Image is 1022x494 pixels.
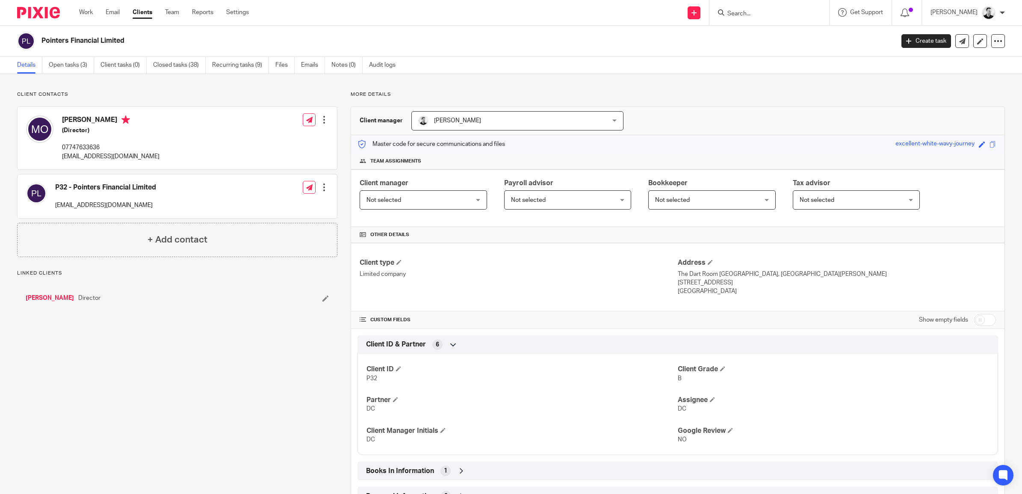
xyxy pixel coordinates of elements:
h4: Client type [360,258,678,267]
a: Details [17,57,42,74]
a: Closed tasks (38) [153,57,206,74]
img: svg%3E [26,115,53,143]
h4: Google Review [678,426,989,435]
span: Not selected [800,197,834,203]
span: P32 [366,376,377,382]
p: 07747633636 [62,143,160,152]
span: NO [678,437,687,443]
span: [PERSON_NAME] [434,118,481,124]
span: DC [678,406,686,412]
span: Not selected [511,197,546,203]
span: 6 [436,340,439,349]
img: svg%3E [26,183,47,204]
a: Settings [226,8,249,17]
span: DC [366,406,375,412]
p: [EMAIL_ADDRESS][DOMAIN_NAME] [62,152,160,161]
img: Pixie [17,7,60,18]
span: Books In Information [366,467,434,476]
h4: Assignee [678,396,989,405]
img: Dave_2025.jpg [418,115,428,126]
p: Limited company [360,270,678,278]
h4: [PERSON_NAME] [62,115,160,126]
a: Audit logs [369,57,402,74]
span: Other details [370,231,409,238]
h4: Client Grade [678,365,989,374]
p: Master code for secure communications and files [357,140,505,148]
img: Dave_2025.jpg [982,6,995,20]
a: [PERSON_NAME] [26,294,74,302]
p: More details [351,91,1005,98]
span: Director [78,294,100,302]
h4: Address [678,258,996,267]
h4: Client Manager Initials [366,426,678,435]
a: Create task [901,34,951,48]
p: Linked clients [17,270,337,277]
h4: P32 - Pointers Financial Limited [55,183,156,192]
span: Bookkeeper [648,180,688,186]
p: [PERSON_NAME] [930,8,978,17]
p: [EMAIL_ADDRESS][DOMAIN_NAME] [55,201,156,210]
h4: Client ID [366,365,678,374]
img: svg%3E [17,32,35,50]
h5: (Director) [62,126,160,135]
label: Show empty fields [919,316,968,324]
a: Files [275,57,295,74]
h2: Pointers Financial Limited [41,36,719,45]
span: Tax advisor [793,180,830,186]
h4: Partner [366,396,678,405]
a: Recurring tasks (9) [212,57,269,74]
span: B [678,376,682,382]
i: Primary [121,115,130,124]
span: 1 [444,467,447,475]
a: Work [79,8,93,17]
a: Client tasks (0) [100,57,147,74]
p: [STREET_ADDRESS] [678,278,996,287]
p: [GEOGRAPHIC_DATA] [678,287,996,296]
div: excellent-white-wavy-journey [895,139,975,149]
span: Team assignments [370,158,421,165]
a: Clients [133,8,152,17]
input: Search [727,10,803,18]
a: Email [106,8,120,17]
a: Notes (0) [331,57,363,74]
span: Not selected [655,197,690,203]
span: Client manager [360,180,408,186]
h4: CUSTOM FIELDS [360,317,678,323]
span: Client ID & Partner [366,340,426,349]
span: Get Support [850,9,883,15]
h3: Client manager [360,116,403,125]
p: The Dart Room [GEOGRAPHIC_DATA], [GEOGRAPHIC_DATA][PERSON_NAME] [678,270,996,278]
span: Payroll advisor [504,180,553,186]
h4: + Add contact [148,233,207,246]
span: DC [366,437,375,443]
a: Open tasks (3) [49,57,94,74]
p: Client contacts [17,91,337,98]
a: Emails [301,57,325,74]
a: Team [165,8,179,17]
span: Not selected [366,197,401,203]
a: Reports [192,8,213,17]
